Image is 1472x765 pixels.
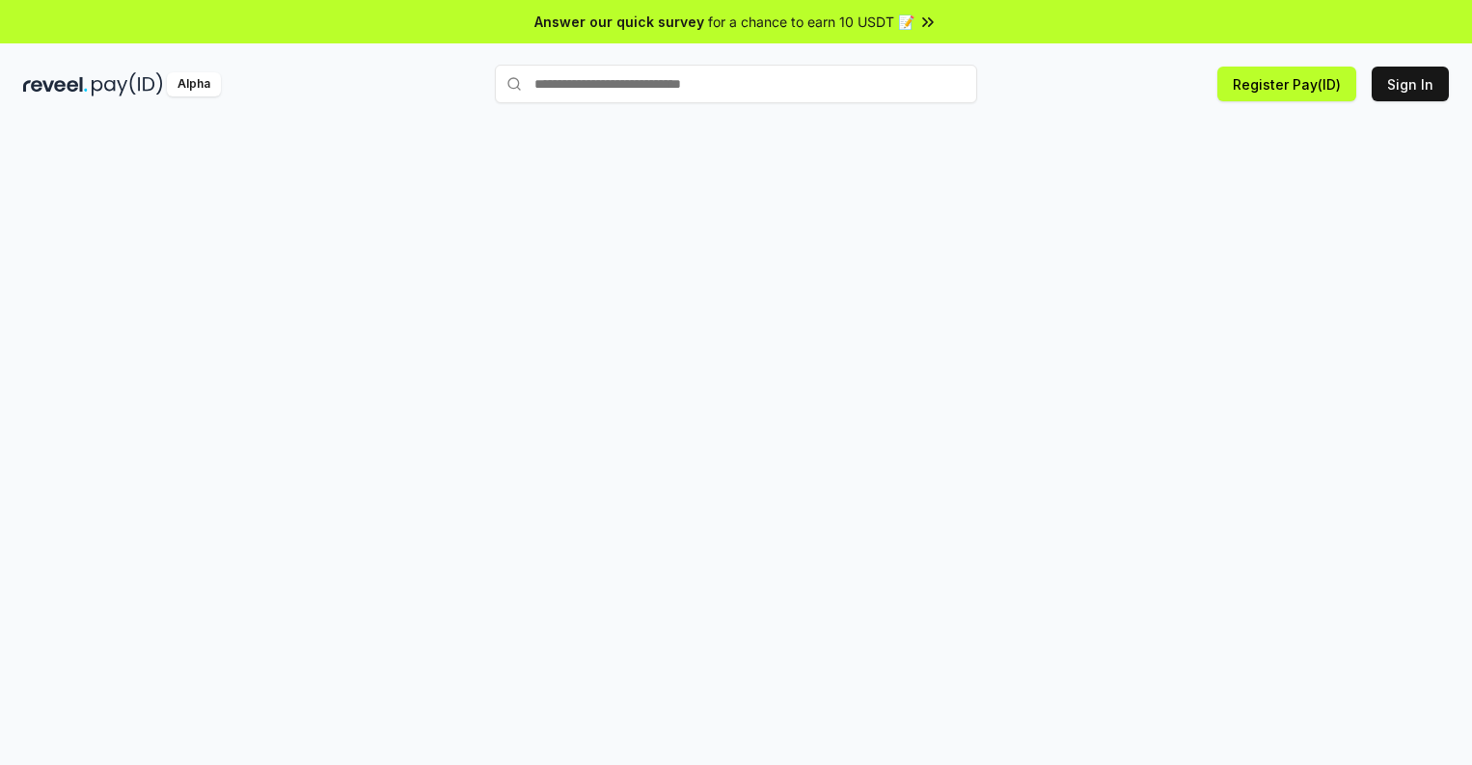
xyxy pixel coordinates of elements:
[708,12,914,32] span: for a chance to earn 10 USDT 📝
[534,12,704,32] span: Answer our quick survey
[23,72,88,96] img: reveel_dark
[92,72,163,96] img: pay_id
[1217,67,1356,101] button: Register Pay(ID)
[1372,67,1449,101] button: Sign In
[167,72,221,96] div: Alpha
